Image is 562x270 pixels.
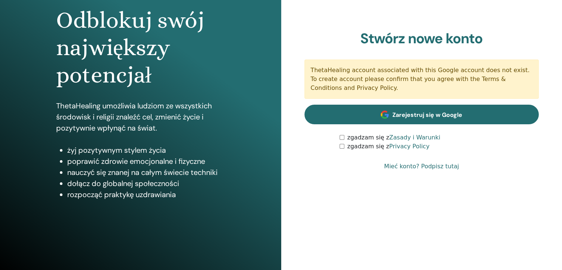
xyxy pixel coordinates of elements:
li: dołącz do globalnej społeczności [67,178,225,189]
li: rozpocząć praktykę uzdrawiania [67,189,225,200]
span: Zarejestruj się w Google [392,111,462,119]
li: poprawić zdrowie emocjonalne i fizyczne [67,156,225,167]
label: zgadzam się z [347,133,440,142]
a: Zarejestruj się w Google [304,105,539,124]
p: ThetaHealing umożliwia ludziom ze wszystkich środowisk i religii znaleźć cel, zmienić życie i poz... [56,100,225,134]
div: ThetaHealing account associated with this Google account does not exist. To create account please... [304,60,539,99]
a: Privacy Policy [389,143,429,150]
label: zgadzam się z [347,142,430,151]
a: Zasady i Warunki [389,134,440,141]
li: nauczyć się znanej na całym świecie techniki [67,167,225,178]
a: Mieć konto? Podpisz tutaj [384,162,459,171]
h2: Stwórz nowe konto [304,30,539,47]
li: żyj pozytywnym stylem życia [67,145,225,156]
h1: Odblokuj swój największy potencjał [56,7,225,89]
